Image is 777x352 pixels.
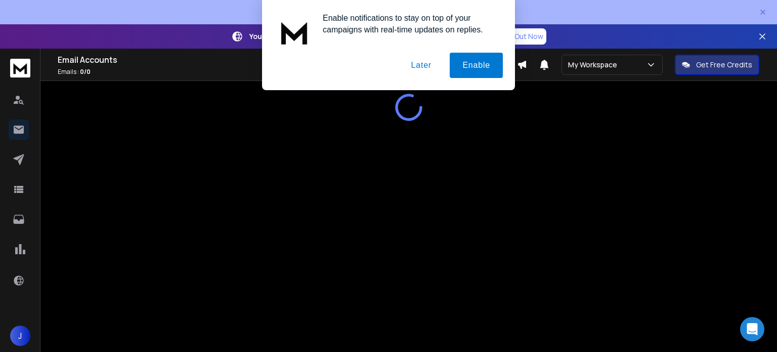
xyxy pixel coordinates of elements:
button: J [10,326,30,346]
img: notification icon [274,12,315,53]
button: Enable [450,53,503,78]
div: Enable notifications to stay on top of your campaigns with real-time updates on replies. [315,12,503,35]
button: Later [398,53,444,78]
div: Open Intercom Messenger [740,317,764,341]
